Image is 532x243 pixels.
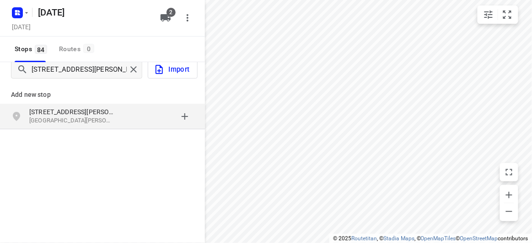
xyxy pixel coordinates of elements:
span: 84 [35,45,47,54]
button: 2 [156,9,175,27]
p: Add new stop [11,89,194,100]
a: Stadia Maps [383,235,414,242]
span: 0 [83,44,94,53]
button: Import [148,60,198,79]
p: Wheelers Hill VIC 3150, Australia [29,116,113,125]
h5: Project date [8,21,34,32]
div: small contained button group [478,5,518,24]
li: © 2025 , © , © © contributors [333,235,528,242]
a: OpenStreetMap [460,235,498,242]
p: [STREET_ADDRESS][PERSON_NAME] [29,107,113,116]
span: Stops [15,43,50,55]
a: OpenMapTiles [421,235,456,242]
a: Import [142,60,198,79]
span: 2 [167,8,176,17]
h5: [DATE] [34,5,153,20]
button: Fit zoom [498,5,516,24]
input: Add or search stops [32,63,127,77]
a: Routetitan [351,235,377,242]
div: Routes [59,43,97,55]
span: Import [154,63,190,75]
